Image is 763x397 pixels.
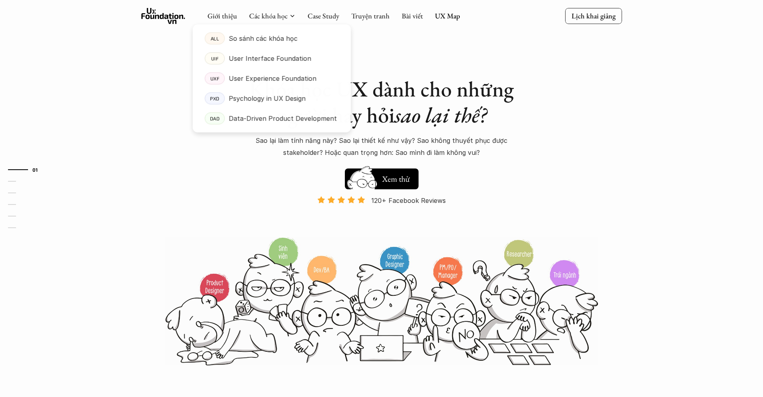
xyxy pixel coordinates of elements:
a: PXDPsychology in UX Design [193,88,351,108]
a: UIFUser Interface Foundation [193,48,351,68]
h5: Xem thử [381,173,411,184]
a: 01 [8,165,46,174]
a: Truyện tranh [351,11,390,20]
a: Giới thiệu [207,11,237,20]
a: Case Study [308,11,339,20]
p: Sao lại làm tính năng này? Sao lại thiết kế như vậy? Sao không thuyết phục được stakeholder? Hoặc... [242,134,522,159]
p: User Interface Foundation [229,52,311,64]
p: UIF [211,56,218,61]
p: UXF [210,76,219,81]
em: sao lại thế? [395,101,487,129]
p: So sánh các khóa học [229,32,298,44]
p: Data-Driven Product Development [229,112,337,124]
a: UXFUser Experience Foundation [193,68,351,88]
a: 120+ Facebook Reviews [310,196,453,236]
p: Psychology in UX Design [229,92,306,104]
a: ALLSo sánh các khóa học [193,28,351,48]
p: 120+ Facebook Reviews [371,194,446,207]
p: DAD [209,116,219,121]
p: ALL [210,36,219,41]
p: PXD [210,96,219,101]
a: Các khóa học [249,11,288,20]
a: UX Map [435,11,460,20]
h1: Khóa học UX dành cho những người hay hỏi [242,76,522,128]
a: Bài viết [402,11,423,20]
p: User Experience Foundation [229,72,316,84]
a: DADData-Driven Product Development [193,108,351,128]
a: Xem thử [345,164,419,189]
strong: 01 [32,166,38,172]
a: Lịch khai giảng [565,8,622,24]
p: Lịch khai giảng [572,11,616,20]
